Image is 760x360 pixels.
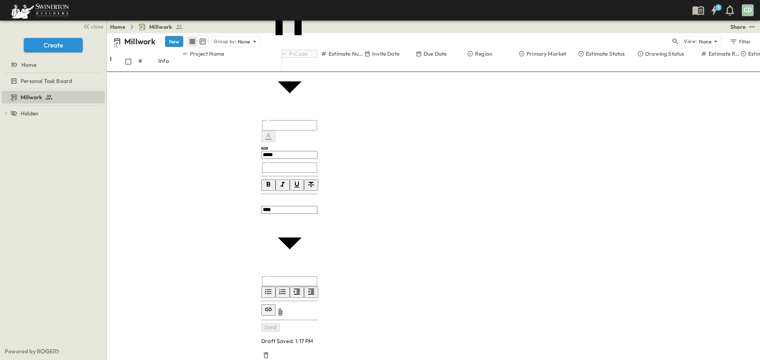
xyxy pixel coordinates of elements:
span: Color [261,134,275,141]
span: Font Size [261,41,318,49]
p: Estimate Round [709,50,740,58]
span: Bold (Ctrl+B) [261,183,275,190]
button: Format text as bold. Shortcut: Ctrl+B [261,179,275,191]
div: table view [186,36,209,47]
span: Ordered List (Ctrl + Shift + 7) [275,290,290,297]
p: Estimate Status [586,50,625,58]
span: Unordered List (Ctrl + Shift + 8) [261,290,275,297]
span: Home [21,61,36,69]
p: Draft Saved: 1:17 PM [261,337,318,345]
div: test [2,91,105,104]
button: test [747,22,757,32]
nav: breadcrumbs [110,23,188,31]
div: Info [158,50,182,72]
p: Estimate Number [329,50,364,58]
p: Due Date [424,50,446,58]
p: View: [684,37,697,46]
span: Italic (Ctrl+I) [275,183,290,190]
a: Home [110,23,125,31]
span: Personal Task Board [21,77,72,85]
span: Millwork [149,23,172,31]
span: Indent (Tab) [290,290,304,297]
p: Region [475,50,492,58]
p: Primary Market [526,50,566,58]
span: Outdent (Shift + Tab) [304,290,318,297]
div: # [139,50,158,72]
h6: 1 [718,4,719,11]
p: None [699,38,712,45]
div: Share [730,23,746,31]
div: test [2,75,105,87]
button: Ordered List [275,286,290,298]
span: Millwork [21,93,42,101]
button: Indent [290,286,304,298]
span: Underline (Ctrl+U) [290,183,304,190]
img: 6c363589ada0b36f064d841b69d3a419a338230e66bb0a533688fa5cc3e9e735.png [9,2,70,19]
div: CD [742,4,754,16]
button: Add Attachments [275,307,285,317]
button: kanban view [198,37,207,46]
span: Hidden [21,109,38,117]
p: Project Name [190,50,224,58]
span: Strikethrough [304,183,318,190]
span: close [91,23,103,30]
button: Format text underlined. Shortcut: Ctrl+U [290,179,304,191]
span: Insert Link (Ctrl + K) [261,308,275,315]
button: Insert Link [261,304,275,316]
p: Drawing Status [645,50,684,58]
button: Format text as italic. Shortcut: Ctrl+I [275,179,290,191]
p: Invite Date [372,50,399,58]
button: New [165,36,183,47]
div: Invalid Email Addresses [261,323,318,332]
p: None [238,38,251,45]
button: Outdent [304,286,318,298]
button: Send [261,323,280,332]
button: Format text as strikethrough [304,179,318,191]
div: ​ [261,197,318,205]
button: row view [188,37,197,46]
div: Filter [729,37,752,46]
p: Millwork [124,36,156,47]
button: Create [24,38,83,52]
p: Group by: [214,38,236,45]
